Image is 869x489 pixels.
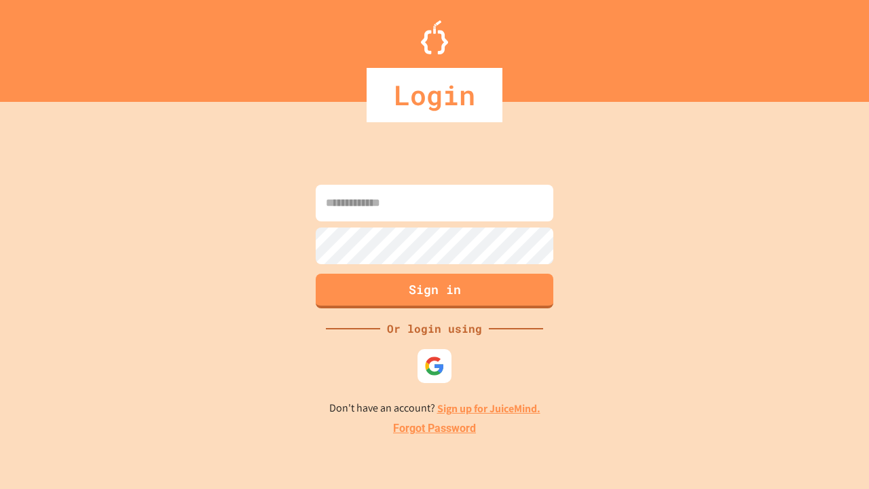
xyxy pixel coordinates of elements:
[812,435,855,475] iframe: chat widget
[316,274,553,308] button: Sign in
[367,68,502,122] div: Login
[437,401,540,416] a: Sign up for JuiceMind.
[329,400,540,417] p: Don't have an account?
[393,420,476,437] a: Forgot Password
[424,356,445,376] img: google-icon.svg
[421,20,448,54] img: Logo.svg
[380,321,489,337] div: Or login using
[756,376,855,433] iframe: chat widget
